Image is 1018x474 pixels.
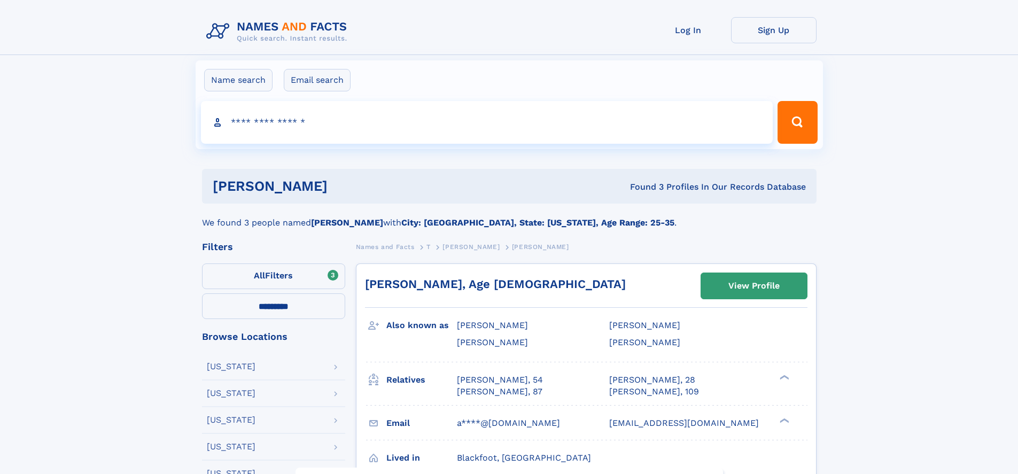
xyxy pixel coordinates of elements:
[609,320,680,330] span: [PERSON_NAME]
[609,418,759,428] span: [EMAIL_ADDRESS][DOMAIN_NAME]
[457,337,528,347] span: [PERSON_NAME]
[457,374,543,386] a: [PERSON_NAME], 54
[386,371,457,389] h3: Relatives
[777,374,790,380] div: ❯
[202,332,345,341] div: Browse Locations
[512,243,569,251] span: [PERSON_NAME]
[426,243,431,251] span: T
[457,453,591,463] span: Blackfoot, [GEOGRAPHIC_DATA]
[207,442,255,451] div: [US_STATE]
[457,320,528,330] span: [PERSON_NAME]
[202,204,817,229] div: We found 3 people named with .
[204,69,273,91] label: Name search
[609,337,680,347] span: [PERSON_NAME]
[479,181,806,193] div: Found 3 Profiles In Our Records Database
[207,362,255,371] div: [US_STATE]
[701,273,807,299] a: View Profile
[202,17,356,46] img: Logo Names and Facts
[442,243,500,251] span: [PERSON_NAME]
[426,240,431,253] a: T
[386,414,457,432] h3: Email
[254,270,265,281] span: All
[646,17,731,43] a: Log In
[728,274,780,298] div: View Profile
[202,263,345,289] label: Filters
[609,386,699,398] a: [PERSON_NAME], 109
[457,386,542,398] a: [PERSON_NAME], 87
[386,316,457,335] h3: Also known as
[731,17,817,43] a: Sign Up
[202,242,345,252] div: Filters
[386,449,457,467] h3: Lived in
[609,374,695,386] a: [PERSON_NAME], 28
[777,417,790,424] div: ❯
[207,416,255,424] div: [US_STATE]
[213,180,479,193] h1: [PERSON_NAME]
[365,277,626,291] a: [PERSON_NAME], Age [DEMOGRAPHIC_DATA]
[201,101,773,144] input: search input
[356,240,415,253] a: Names and Facts
[401,217,674,228] b: City: [GEOGRAPHIC_DATA], State: [US_STATE], Age Range: 25-35
[442,240,500,253] a: [PERSON_NAME]
[284,69,351,91] label: Email search
[311,217,383,228] b: [PERSON_NAME]
[207,389,255,398] div: [US_STATE]
[778,101,817,144] button: Search Button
